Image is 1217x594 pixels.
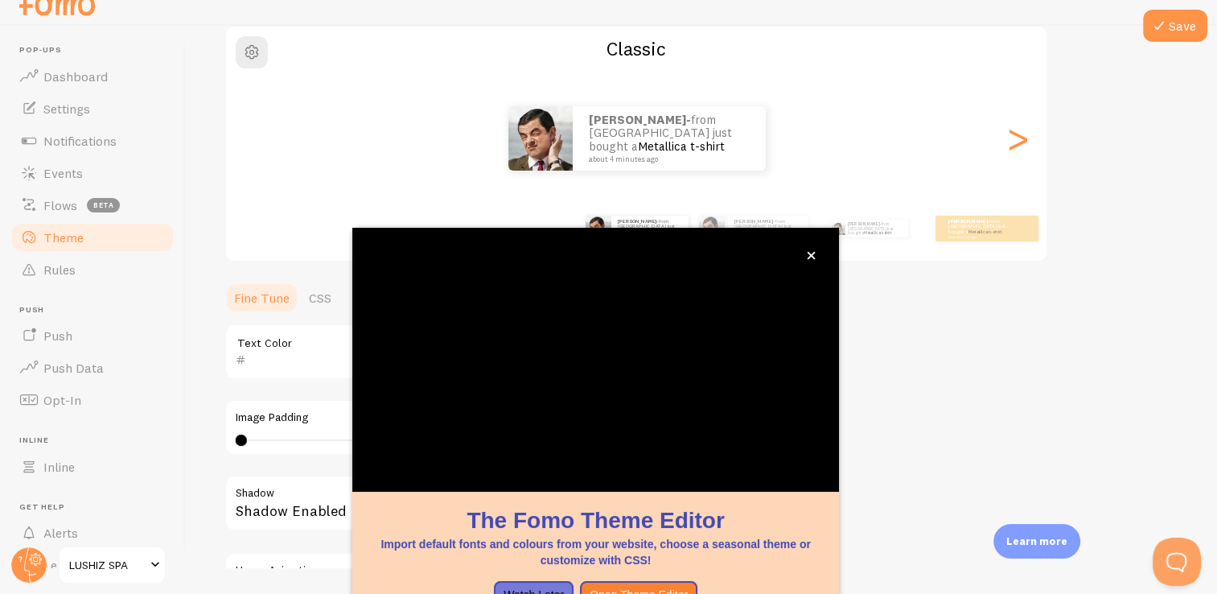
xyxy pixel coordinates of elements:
[10,352,175,384] a: Push Data
[618,218,682,238] p: from [GEOGRAPHIC_DATA] just bought a
[58,546,167,584] a: LUSHIZ SPA
[10,221,175,254] a: Theme
[618,218,659,225] strong: [PERSON_NAME]-
[948,218,989,225] strong: [PERSON_NAME]-
[10,384,175,416] a: Opt-In
[43,262,76,278] span: Rules
[734,218,775,225] strong: [PERSON_NAME]-
[803,247,820,264] button: close,
[43,328,72,344] span: Push
[589,155,745,163] small: about 4 minutes ago
[236,410,696,425] label: Image Padding
[10,451,175,483] a: Inline
[948,218,1013,238] p: from [GEOGRAPHIC_DATA] just bought a
[43,229,84,245] span: Theme
[1143,10,1207,42] button: Save
[968,229,1002,235] a: Metallica t-shirt
[1008,80,1027,196] div: Next slide
[19,45,175,56] span: Pop-ups
[638,138,725,154] a: Metallica t-shirt
[43,525,78,541] span: Alerts
[372,536,820,568] p: Import default fonts and colours from your website, choose a seasonal theme or customize with CSS!
[848,221,882,226] strong: [PERSON_NAME]-
[43,360,104,376] span: Push Data
[19,502,175,513] span: Get Help
[19,305,175,316] span: Push
[10,254,175,286] a: Rules
[508,106,573,171] img: Fomo
[43,133,117,149] span: Notifications
[69,555,146,575] span: LUSHIZ SPA
[993,524,1080,559] div: Learn more
[43,197,77,213] span: Flows
[699,216,725,241] img: Fomo
[10,320,175,352] a: Push
[10,125,175,157] a: Notifications
[832,222,845,235] img: Fomo
[589,112,691,127] strong: [PERSON_NAME]-
[10,157,175,189] a: Events
[224,475,707,534] div: Shadow Enabled
[10,517,175,549] a: Alerts
[1153,538,1201,586] iframe: Help Scout Beacon - Open
[43,101,90,117] span: Settings
[734,218,802,238] p: from [GEOGRAPHIC_DATA] just bought a
[10,189,175,221] a: Flows beta
[43,165,83,181] span: Events
[43,459,75,475] span: Inline
[43,68,108,85] span: Dashboard
[19,435,175,446] span: Inline
[372,505,820,536] h1: The Fomo Theme Editor
[226,36,1046,61] h2: Classic
[10,93,175,125] a: Settings
[948,235,1011,238] small: about 4 minutes ago
[87,198,120,212] span: beta
[864,230,891,235] a: Metallica t-shirt
[1006,534,1067,549] p: Learn more
[589,113,750,163] p: from [GEOGRAPHIC_DATA] just bought a
[848,220,902,237] p: from [GEOGRAPHIC_DATA] just bought a
[299,282,341,314] a: CSS
[586,216,611,241] img: Fomo
[43,392,81,408] span: Opt-In
[10,60,175,93] a: Dashboard
[224,282,299,314] a: Fine Tune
